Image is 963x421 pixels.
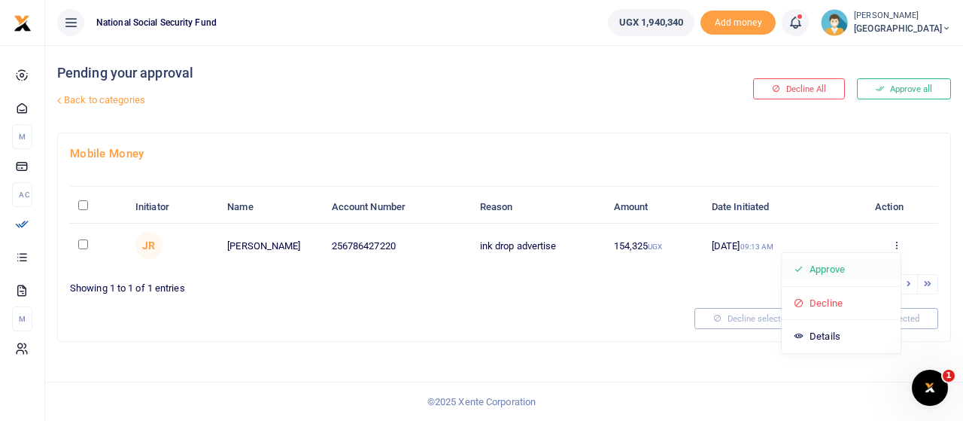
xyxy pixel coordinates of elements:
[608,9,694,36] a: UGX 1,940,340
[12,182,32,207] li: Ac
[855,191,938,224] th: Action: activate to sort column ascending
[648,243,662,251] small: UGX
[12,307,32,331] li: M
[135,232,163,259] span: Julian Rutaro
[700,16,776,27] a: Add money
[854,22,951,35] span: [GEOGRAPHIC_DATA]
[57,65,649,81] h4: Pending your approval
[53,87,649,113] a: Back to categories
[14,17,32,28] a: logo-small logo-large logo-large
[782,326,901,347] a: Details
[782,259,901,280] a: Approve
[219,224,323,267] td: [PERSON_NAME]
[70,191,127,224] th: : activate to sort column descending
[12,124,32,149] li: M
[70,273,498,296] div: Showing 1 to 1 of 1 entries
[127,191,219,224] th: Initiator: activate to sort column ascending
[753,78,845,99] button: Decline All
[605,224,703,267] td: 154,325
[912,370,948,406] iframe: Intercom live chat
[854,10,951,23] small: [PERSON_NAME]
[472,191,606,224] th: Reason: activate to sort column ascending
[740,243,774,251] small: 09:13 AM
[943,370,955,382] span: 1
[821,9,951,36] a: profile-user [PERSON_NAME] [GEOGRAPHIC_DATA]
[323,224,471,267] td: 256786427220
[700,11,776,35] li: Toup your wallet
[821,9,848,36] img: profile-user
[14,14,32,32] img: logo-small
[857,78,951,99] button: Approve all
[323,191,471,224] th: Account Number: activate to sort column ascending
[472,224,606,267] td: ink drop advertise
[605,191,703,224] th: Amount: activate to sort column ascending
[619,15,683,30] span: UGX 1,940,340
[782,293,901,314] a: Decline
[602,9,700,36] li: Wallet ballance
[700,11,776,35] span: Add money
[219,191,323,224] th: Name: activate to sort column ascending
[70,145,938,162] h4: Mobile Money
[703,224,855,267] td: [DATE]
[90,16,223,29] span: National Social Security Fund
[703,191,855,224] th: Date Initiated: activate to sort column ascending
